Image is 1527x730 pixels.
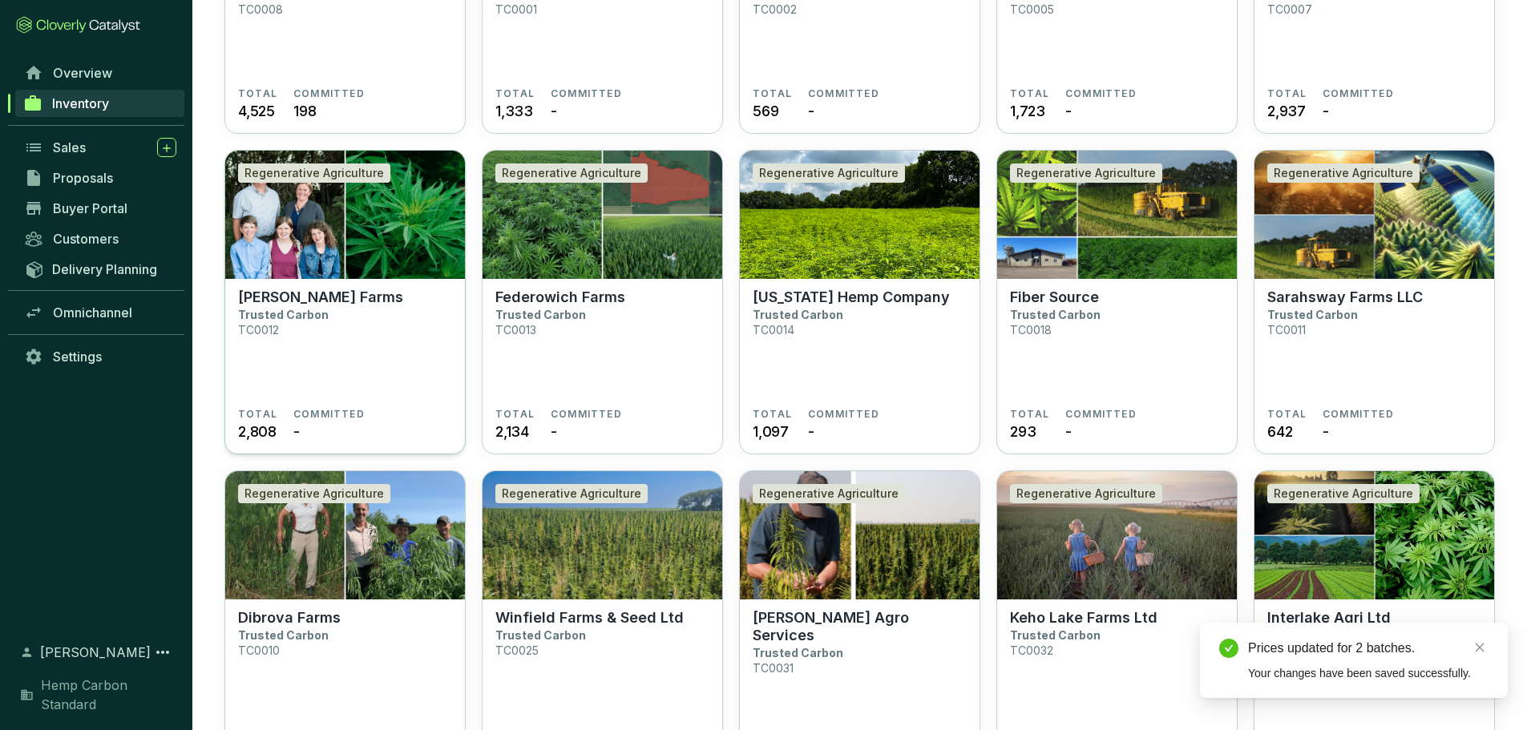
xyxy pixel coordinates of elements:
[551,421,557,442] span: -
[238,421,277,442] span: 2,808
[238,87,277,100] span: TOTAL
[238,628,329,642] p: Trusted Carbon
[225,471,465,599] img: Dibrova Farms
[225,151,465,279] img: Tieszen Farms
[52,95,109,111] span: Inventory
[1010,2,1054,16] p: TC0005
[495,87,535,100] span: TOTAL
[1267,421,1292,442] span: 642
[53,305,132,321] span: Omnichannel
[1267,87,1307,100] span: TOTAL
[808,87,879,100] span: COMMITTED
[753,87,792,100] span: TOTAL
[238,484,390,503] div: Regenerative Agriculture
[1323,421,1329,442] span: -
[238,2,283,16] p: TC0008
[224,150,466,454] a: Tieszen FarmsRegenerative Agriculture[PERSON_NAME] FarmsTrusted CarbonTC0012TOTAL2,808COMMITTED-
[495,2,537,16] p: TC0001
[1010,288,1099,306] p: Fiber Source
[16,195,184,222] a: Buyer Portal
[551,87,622,100] span: COMMITTED
[1010,609,1157,627] p: Keho Lake Farms Ltd
[16,225,184,252] a: Customers
[808,100,814,122] span: -
[753,323,794,337] p: TC0014
[52,261,157,277] span: Delivery Planning
[238,408,277,421] span: TOTAL
[1323,87,1394,100] span: COMMITTED
[1267,288,1423,306] p: Sarahsway Farms LLC
[1065,100,1072,122] span: -
[1219,639,1238,658] span: check-circle
[996,150,1238,454] a: Fiber SourceRegenerative AgricultureFiber SourceTrusted CarbonTC0018TOTAL293COMMITTED-
[1010,87,1049,100] span: TOTAL
[1323,408,1394,421] span: COMMITTED
[495,421,529,442] span: 2,134
[753,609,967,644] p: [PERSON_NAME] Agro Services
[1010,308,1101,321] p: Trusted Carbon
[53,139,86,155] span: Sales
[482,150,723,454] a: Federowich FarmsRegenerative AgricultureFederowich FarmsTrusted CarbonTC0013TOTAL2,134COMMITTED-
[1267,484,1420,503] div: Regenerative Agriculture
[753,484,905,503] div: Regenerative Agriculture
[1474,642,1485,653] span: close
[495,288,625,306] p: Federowich Farms
[293,100,316,122] span: 198
[495,323,536,337] p: TC0013
[1267,609,1391,627] p: Interlake Agri Ltd
[53,231,119,247] span: Customers
[1010,643,1053,657] p: TC0032
[753,308,843,321] p: Trusted Carbon
[483,471,722,599] img: Winfield Farms & Seed Ltd
[1323,100,1329,122] span: -
[551,408,622,421] span: COMMITTED
[1248,664,1489,682] div: Your changes have been saved successfully.
[1267,323,1306,337] p: TC0011
[1010,100,1045,122] span: 1,723
[753,100,778,122] span: 569
[753,2,797,16] p: TC0002
[551,100,557,122] span: -
[753,661,794,675] p: TC0031
[16,134,184,161] a: Sales
[1471,639,1489,656] a: Close
[1065,408,1137,421] span: COMMITTED
[238,323,279,337] p: TC0012
[495,643,539,657] p: TC0025
[495,308,586,321] p: Trusted Carbon
[495,408,535,421] span: TOTAL
[41,676,176,714] span: Hemp Carbon Standard
[753,163,905,183] div: Regenerative Agriculture
[16,256,184,282] a: Delivery Planning
[495,100,533,122] span: 1,333
[495,484,648,503] div: Regenerative Agriculture
[753,646,843,659] p: Trusted Carbon
[740,151,980,279] img: Ohio Hemp Company
[1010,323,1052,337] p: TC0018
[15,90,184,117] a: Inventory
[483,151,722,279] img: Federowich Farms
[16,164,184,192] a: Proposals
[40,643,151,662] span: [PERSON_NAME]
[753,421,789,442] span: 1,097
[495,163,648,183] div: Regenerative Agriculture
[740,471,980,599] img: Skrove Agro Services
[53,65,112,81] span: Overview
[16,299,184,326] a: Omnichannel
[1010,421,1036,442] span: 293
[1267,100,1306,122] span: 2,937
[238,163,390,183] div: Regenerative Agriculture
[293,87,365,100] span: COMMITTED
[53,349,102,365] span: Settings
[1254,471,1494,599] img: Interlake Agri Ltd
[53,170,113,186] span: Proposals
[53,200,127,216] span: Buyer Portal
[238,100,275,122] span: 4,525
[753,408,792,421] span: TOTAL
[16,343,184,370] a: Settings
[238,308,329,321] p: Trusted Carbon
[1267,2,1312,16] p: TC0007
[1267,163,1420,183] div: Regenerative Agriculture
[997,471,1237,599] img: Keho Lake Farms Ltd
[1254,151,1494,279] img: Sarahsway Farms LLC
